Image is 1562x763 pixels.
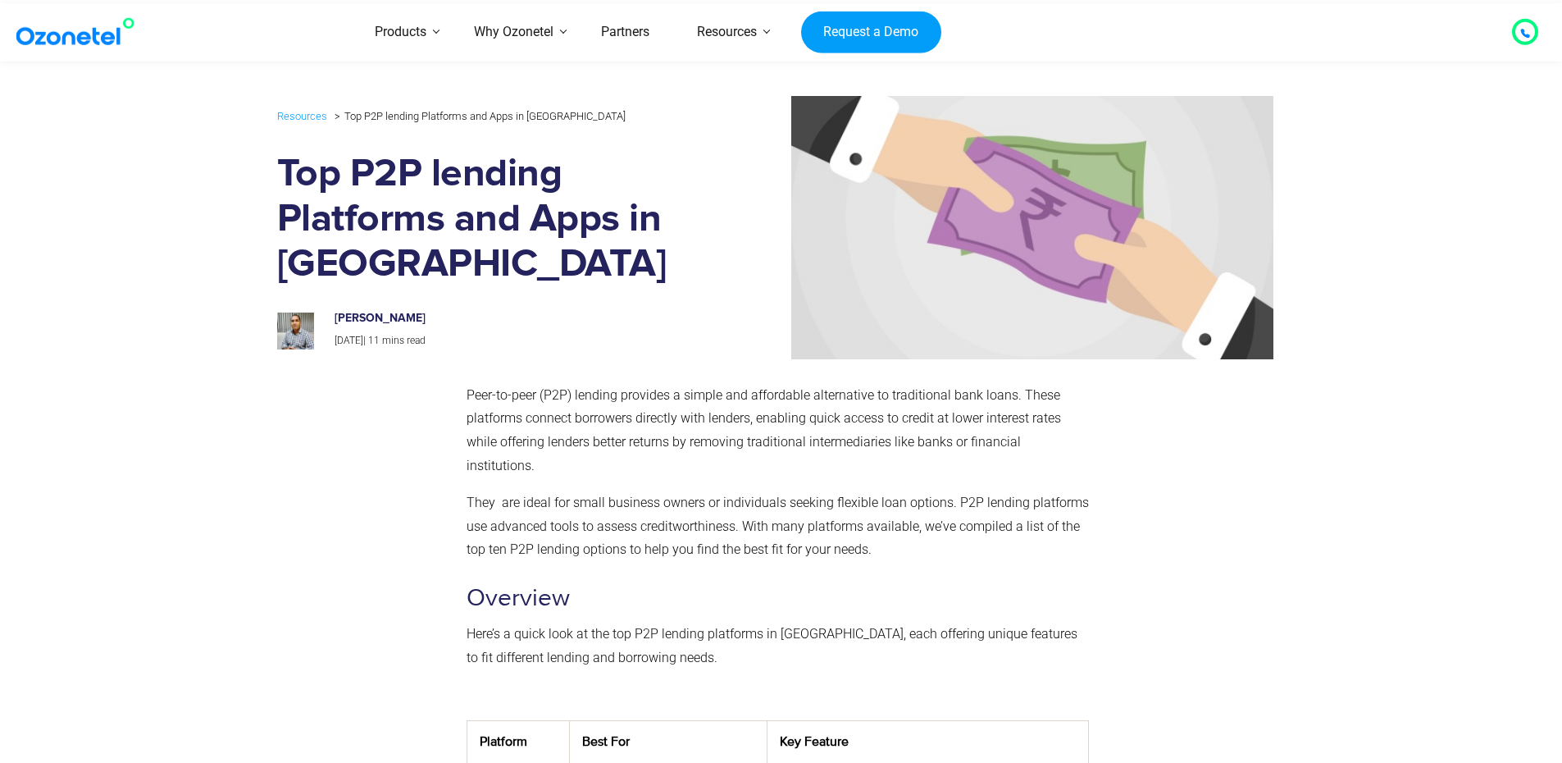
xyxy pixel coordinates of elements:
a: Why Ozonetel [450,3,577,62]
p: | [335,332,681,350]
span: [DATE] [335,335,363,346]
h6: [PERSON_NAME] [335,312,681,326]
span: 11 [368,335,380,346]
span: mins read [382,335,426,346]
img: peer-to-peer lending platforms [709,96,1273,359]
a: Products [351,3,450,62]
span: Peer-to-peer (P2P) lending provides a simple and affordable alternative to traditional bank loans... [467,387,1061,473]
h1: Top P2P lending Platforms and Apps in [GEOGRAPHIC_DATA] [277,152,698,287]
a: Partners [577,3,673,62]
a: Resources [277,107,327,126]
th: Best For [570,720,767,763]
a: Request a Demo [801,11,941,53]
a: Resources [673,3,781,62]
span: They are ideal for small business owners or individuals seeking flexible loan options. P2P lendin... [467,495,1089,558]
img: prashanth-kancherla_avatar-200x200.jpeg [277,313,314,350]
span: Here’s a quick look at the top P2P lending platforms in [GEOGRAPHIC_DATA], each offering unique f... [467,626,1077,665]
th: Key Feature [767,720,1088,763]
span: Overview [467,583,570,613]
li: Top P2P lending Platforms and Apps in [GEOGRAPHIC_DATA] [330,106,626,126]
th: Platform [467,720,569,763]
